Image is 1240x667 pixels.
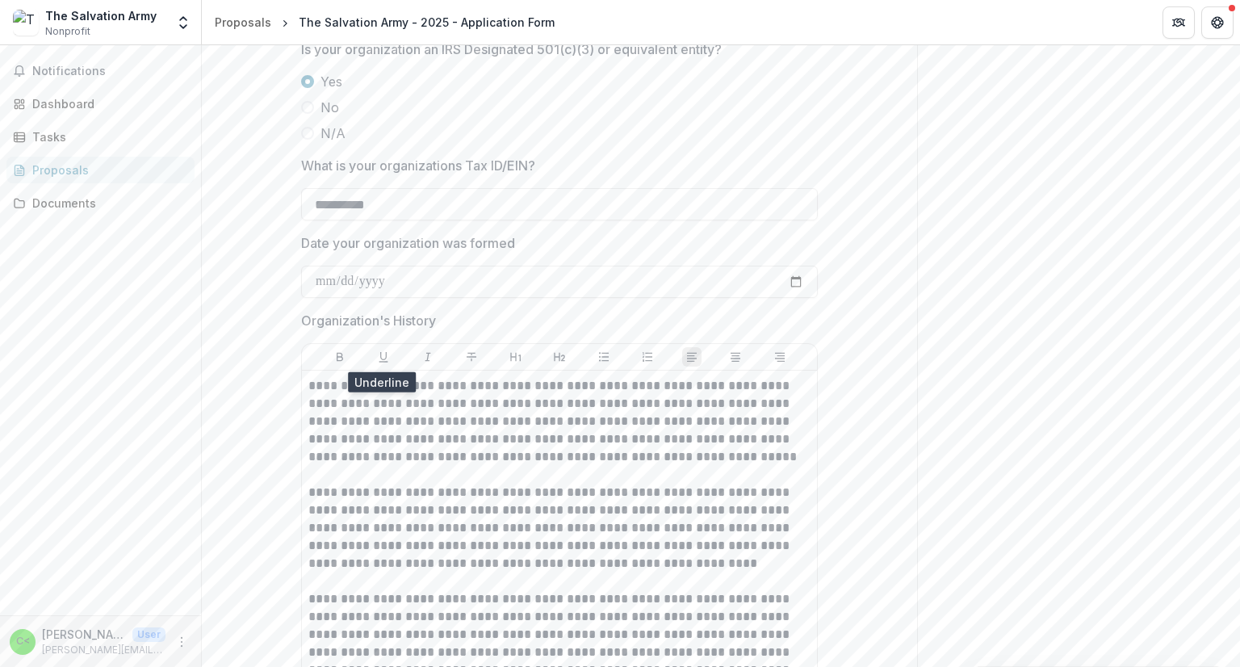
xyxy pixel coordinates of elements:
button: Strike [462,347,481,367]
p: Is your organization an IRS Designated 501(c)(3) or equivalent entity? [301,40,722,59]
button: Underline [374,347,393,367]
nav: breadcrumb [208,10,561,34]
button: Notifications [6,58,195,84]
div: Dashboard [32,95,182,112]
a: Proposals [208,10,278,34]
a: Tasks [6,124,195,150]
p: User [132,627,165,642]
p: What is your organizations Tax ID/EIN? [301,156,535,175]
div: Proposals [32,162,182,178]
div: The Salvation Army [45,7,157,24]
div: The Salvation Army - 2025 - Application Form [299,14,555,31]
button: Align Center [726,347,745,367]
p: Organization's History [301,311,436,330]
a: Proposals [6,157,195,183]
button: Italicize [418,347,438,367]
span: Notifications [32,65,188,78]
a: Documents [6,190,195,216]
button: Heading 1 [506,347,526,367]
p: Date your organization was formed [301,233,515,253]
div: Tasks [32,128,182,145]
button: Bold [330,347,350,367]
div: Christina Gerard <christina.gerard@uss.salvationarmy.org> [16,636,30,647]
button: Get Help [1201,6,1234,39]
button: Bullet List [594,347,614,367]
div: Proposals [215,14,271,31]
div: Documents [32,195,182,212]
button: Align Left [682,347,702,367]
button: Align Right [770,347,790,367]
button: Open entity switcher [172,6,195,39]
a: Dashboard [6,90,195,117]
button: More [172,632,191,652]
span: Nonprofit [45,24,90,39]
img: The Salvation Army [13,10,39,36]
button: Partners [1162,6,1195,39]
span: N/A [320,124,346,143]
span: Yes [320,72,342,91]
button: Heading 2 [550,347,569,367]
span: No [320,98,339,117]
p: [PERSON_NAME] <[PERSON_NAME][EMAIL_ADDRESS][PERSON_NAME][DOMAIN_NAME]> [42,626,126,643]
p: [PERSON_NAME][EMAIL_ADDRESS][PERSON_NAME][DOMAIN_NAME] [42,643,165,657]
button: Ordered List [638,347,657,367]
